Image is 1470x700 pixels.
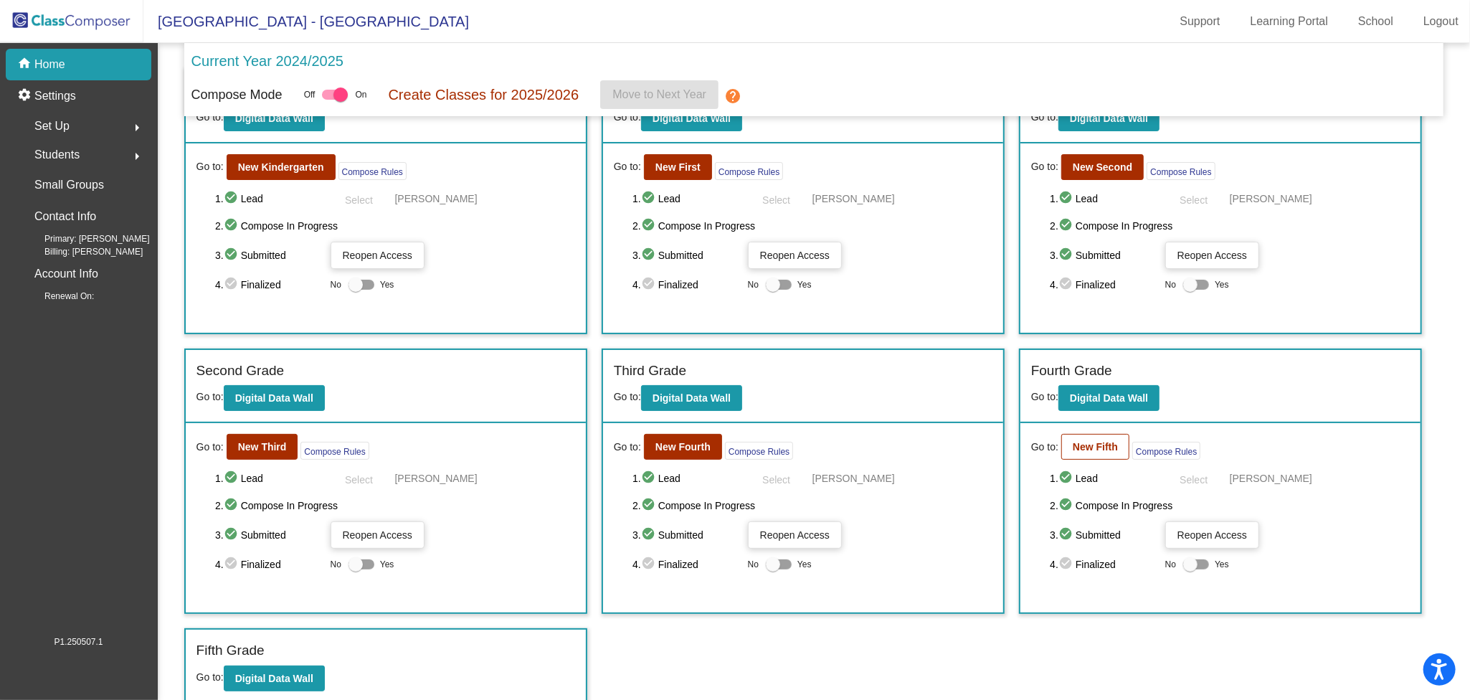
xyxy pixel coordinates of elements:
span: Renewal On: [22,290,94,303]
span: 1. Lead [1050,470,1158,487]
a: Learning Portal [1239,10,1340,33]
b: Digital Data Wall [235,113,313,124]
button: Compose Rules [1147,162,1215,180]
span: No [331,558,341,571]
mat-icon: check_circle [224,276,241,293]
span: No [748,278,759,291]
button: Compose Rules [338,162,407,180]
mat-icon: check_circle [1058,470,1076,487]
b: Digital Data Wall [235,673,313,684]
b: New Fifth [1073,441,1118,453]
button: Digital Data Wall [1058,105,1160,131]
mat-icon: check_circle [224,190,241,207]
span: Select [1180,194,1208,206]
span: Go to: [1031,391,1058,402]
span: [PERSON_NAME] [395,191,478,206]
button: Digital Data Wall [224,385,325,411]
button: New Kindergarten [227,154,336,180]
b: New Third [238,441,287,453]
button: Reopen Access [1165,521,1259,549]
button: Reopen Access [331,242,425,269]
a: Support [1169,10,1232,33]
b: New First [655,161,701,173]
mat-icon: check_circle [1058,217,1076,235]
span: Select [345,194,373,206]
span: Go to: [1031,111,1058,123]
span: Go to: [614,391,641,402]
mat-icon: settings [17,87,34,105]
p: Settings [34,87,76,105]
p: Current Year 2024/2025 [191,50,343,72]
button: Digital Data Wall [224,666,325,691]
mat-icon: check_circle [224,497,241,514]
span: Go to: [196,111,224,123]
span: Go to: [614,111,641,123]
button: New Fifth [1061,434,1129,460]
span: Select [762,194,790,206]
button: Reopen Access [331,521,425,549]
span: Select [762,474,790,486]
span: Reopen Access [760,250,830,261]
b: New Fourth [655,441,711,453]
span: 4. Finalized [215,276,323,293]
button: Digital Data Wall [641,105,742,131]
button: Digital Data Wall [224,105,325,131]
label: Second Grade [196,361,285,382]
p: Small Groups [34,175,104,195]
span: 3. Submitted [632,526,741,544]
span: 1. Lead [1050,190,1158,207]
span: Go to: [1031,159,1058,174]
mat-icon: check_circle [224,217,241,235]
span: [PERSON_NAME] [1230,191,1312,206]
span: [PERSON_NAME] [1230,471,1312,486]
button: Select [331,467,388,490]
span: 2. Compose In Progress [632,217,992,235]
mat-icon: check_circle [641,276,658,293]
span: Primary: [PERSON_NAME] [22,232,150,245]
button: Compose Rules [725,442,793,460]
label: Fourth Grade [1031,361,1112,382]
button: Digital Data Wall [1058,385,1160,411]
b: Digital Data Wall [653,113,731,124]
mat-icon: arrow_right [128,148,146,165]
a: School [1347,10,1405,33]
mat-icon: check_circle [1058,247,1076,264]
mat-icon: check_circle [224,247,241,264]
span: [PERSON_NAME] [812,191,895,206]
span: 4. Finalized [215,556,323,573]
span: Go to: [196,671,224,683]
span: [GEOGRAPHIC_DATA] - [GEOGRAPHIC_DATA] [143,10,469,33]
span: 1. Lead [632,470,741,487]
span: 1. Lead [632,190,741,207]
button: Digital Data Wall [641,385,742,411]
span: Students [34,145,80,165]
mat-icon: check_circle [641,247,658,264]
span: Go to: [196,159,224,174]
span: 4. Finalized [1050,276,1158,293]
span: 2. Compose In Progress [215,497,575,514]
mat-icon: help [724,87,741,105]
span: Billing: [PERSON_NAME] [22,245,143,258]
span: Set Up [34,116,70,136]
span: Yes [1215,556,1229,573]
mat-icon: check_circle [224,526,241,544]
button: Select [1165,187,1223,210]
mat-icon: check_circle [1058,526,1076,544]
mat-icon: check_circle [641,470,658,487]
span: Reopen Access [1177,529,1247,541]
button: New First [644,154,712,180]
span: Reopen Access [1177,250,1247,261]
button: Compose Rules [715,162,783,180]
span: Reopen Access [343,250,412,261]
span: Go to: [614,159,641,174]
mat-icon: arrow_right [128,119,146,136]
button: Select [748,187,805,210]
button: Select [1165,467,1223,490]
b: Digital Data Wall [653,392,731,404]
span: No [331,278,341,291]
mat-icon: check_circle [1058,556,1076,573]
span: No [1165,278,1176,291]
b: Digital Data Wall [1070,113,1148,124]
p: Home [34,56,65,73]
span: 2. Compose In Progress [632,497,992,514]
